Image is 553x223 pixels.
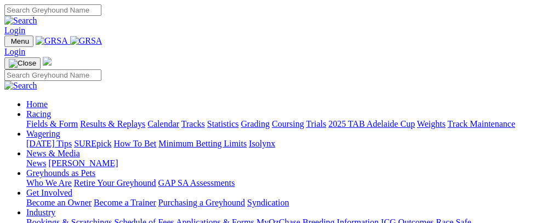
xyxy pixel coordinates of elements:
a: [DATE] Tips [26,139,72,148]
div: News & Media [26,159,549,168]
a: Greyhounds as Pets [26,168,95,178]
button: Toggle navigation [4,57,41,69]
a: Grading [241,119,270,128]
a: Home [26,99,48,109]
a: Statistics [207,119,239,128]
a: GAP SA Assessments [158,178,235,187]
img: Search [4,16,37,26]
img: Close [9,59,36,68]
a: Who We Are [26,178,72,187]
a: Login [4,26,25,35]
a: News & Media [26,149,80,158]
a: How To Bet [114,139,157,148]
img: Search [4,81,37,91]
div: Get Involved [26,198,549,208]
a: Fields & Form [26,119,78,128]
div: Greyhounds as Pets [26,178,549,188]
img: GRSA [36,36,68,46]
img: logo-grsa-white.png [43,57,52,66]
a: SUREpick [74,139,111,148]
a: Retire Your Greyhound [74,178,156,187]
div: Wagering [26,139,549,149]
a: [PERSON_NAME] [48,159,118,168]
a: Industry [26,208,55,217]
a: Login [4,47,25,56]
a: Syndication [247,198,289,207]
button: Toggle navigation [4,36,33,47]
input: Search [4,69,101,81]
a: Calendar [147,119,179,128]
input: Search [4,4,101,16]
div: Racing [26,119,549,129]
span: Menu [11,37,29,45]
a: Coursing [272,119,304,128]
a: 2025 TAB Adelaide Cup [328,119,415,128]
a: Become an Owner [26,198,92,207]
a: Results & Replays [80,119,145,128]
a: Trials [306,119,326,128]
a: Racing [26,109,51,119]
a: Become a Trainer [94,198,156,207]
a: Get Involved [26,188,72,197]
a: Tracks [181,119,205,128]
a: Purchasing a Greyhound [158,198,245,207]
a: Minimum Betting Limits [158,139,247,148]
a: Track Maintenance [448,119,515,128]
a: Wagering [26,129,60,138]
img: GRSA [70,36,102,46]
a: News [26,159,46,168]
a: Isolynx [249,139,275,148]
a: Weights [417,119,446,128]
